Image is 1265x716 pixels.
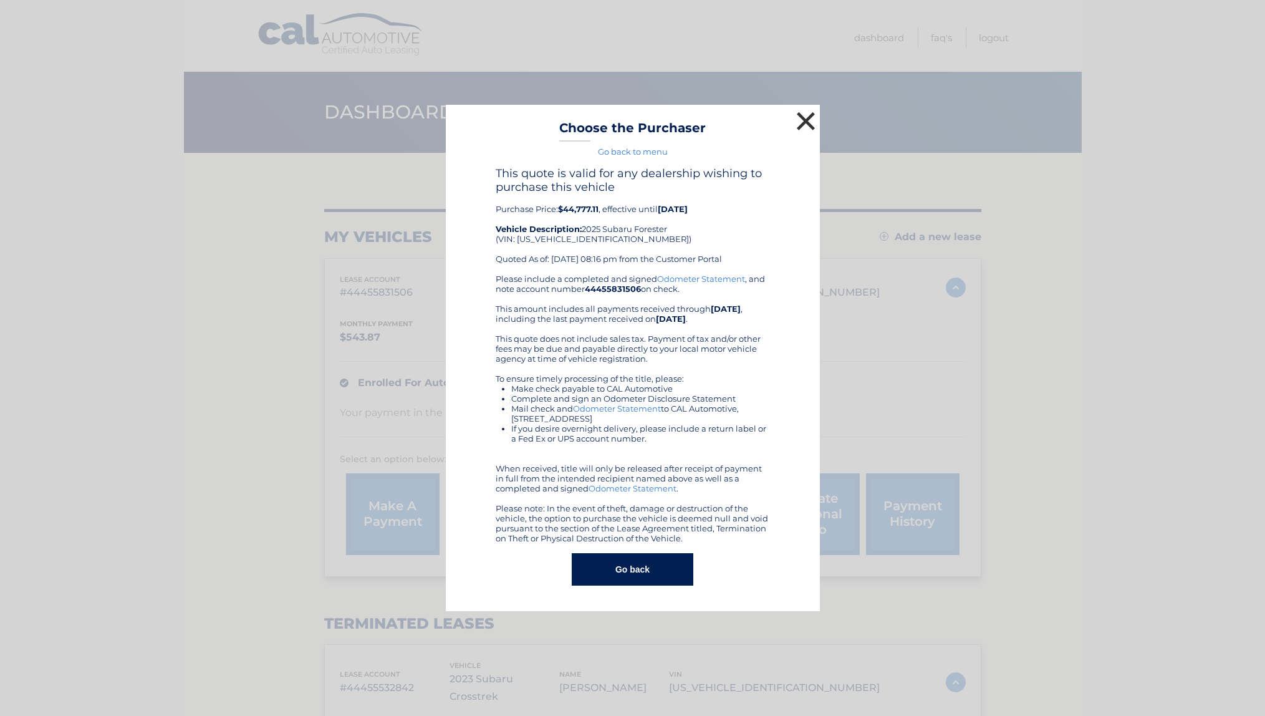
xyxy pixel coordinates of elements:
[658,204,688,214] b: [DATE]
[511,394,770,404] li: Complete and sign an Odometer Disclosure Statement
[558,204,599,214] b: $44,777.11
[573,404,661,414] a: Odometer Statement
[794,109,819,133] button: ×
[589,483,676,493] a: Odometer Statement
[511,384,770,394] li: Make check payable to CAL Automotive
[711,304,741,314] b: [DATE]
[496,167,770,194] h4: This quote is valid for any dealership wishing to purchase this vehicle
[598,147,668,157] a: Go back to menu
[496,167,770,274] div: Purchase Price: , effective until 2025 Subaru Forester (VIN: [US_VEHICLE_IDENTIFICATION_NUMBER]) ...
[572,553,693,586] button: Go back
[496,274,770,543] div: Please include a completed and signed , and note account number on check. This amount includes al...
[656,314,686,324] b: [DATE]
[585,284,641,294] b: 44455831506
[511,423,770,443] li: If you desire overnight delivery, please include a return label or a Fed Ex or UPS account number.
[496,224,582,234] strong: Vehicle Description:
[657,274,745,284] a: Odometer Statement
[511,404,770,423] li: Mail check and to CAL Automotive, [STREET_ADDRESS]
[559,120,706,142] h3: Choose the Purchaser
